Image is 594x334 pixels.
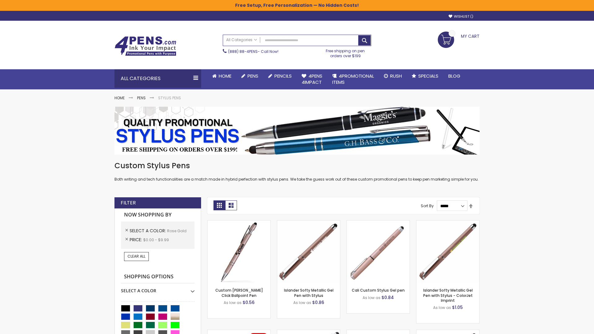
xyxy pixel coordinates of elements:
[421,203,434,208] label: Sort By
[443,69,465,83] a: Blog
[416,220,479,225] a: Islander Softy Metallic Gel Pen with Stylus - ColorJet Imprint-Rose Gold
[137,95,146,101] a: Pens
[228,49,278,54] span: - Call Now!
[121,283,195,294] div: Select A Color
[379,69,407,83] a: Rush
[124,252,149,261] a: Clear All
[236,69,263,83] a: Pens
[143,237,169,242] span: $0.00 - $9.99
[213,200,225,210] strong: Grid
[418,73,438,79] span: Specials
[423,288,473,303] a: Islander Softy Metallic Gel Pen with Stylus - ColorJet Imprint
[114,36,176,56] img: 4Pens Custom Pens and Promotional Products
[302,73,322,85] span: 4Pens 4impact
[114,95,125,101] a: Home
[226,37,257,42] span: All Categories
[114,161,480,182] div: Both writing and tech functionalities are a match made in hybrid perfection with stylus pens. We ...
[416,221,479,283] img: Islander Softy Metallic Gel Pen with Stylus - ColorJet Imprint-Rose Gold
[352,288,405,293] a: Cali Custom Stylus Gel pen
[130,237,143,243] span: Price
[130,228,167,234] span: Select A Color
[274,73,292,79] span: Pencils
[215,288,263,298] a: Custom [PERSON_NAME] Click Ballpoint Pen
[332,73,374,85] span: 4PROMOTIONAL ITEMS
[208,221,270,283] img: Custom Alex II Click Ballpoint Pen-Rose Gold
[228,49,258,54] a: (888) 88-4PENS
[312,299,324,306] span: $0.86
[381,294,394,301] span: $0.84
[208,220,270,225] a: Custom Alex II Click Ballpoint Pen-Rose Gold
[347,221,410,283] img: Cali Custom Stylus Gel pen-Rose Gold
[158,95,181,101] strong: Stylus Pens
[327,69,379,89] a: 4PROMOTIONALITEMS
[224,300,242,305] span: As low as
[297,69,327,89] a: 4Pens4impact
[121,199,136,206] strong: Filter
[277,220,340,225] a: Islander Softy Metallic Gel Pen with Stylus-Rose Gold
[223,35,260,45] a: All Categories
[433,305,451,310] span: As low as
[449,14,473,19] a: Wishlist
[293,300,311,305] span: As low as
[114,161,480,171] h1: Custom Stylus Pens
[284,288,334,298] a: Islander Softy Metallic Gel Pen with Stylus
[243,299,255,306] span: $0.56
[263,69,297,83] a: Pencils
[452,304,463,310] span: $1.05
[114,69,201,88] div: All Categories
[121,208,195,221] strong: Now Shopping by
[207,69,236,83] a: Home
[127,254,145,259] span: Clear All
[347,220,410,225] a: Cali Custom Stylus Gel pen-Rose Gold
[277,221,340,283] img: Islander Softy Metallic Gel Pen with Stylus-Rose Gold
[407,69,443,83] a: Specials
[390,73,402,79] span: Rush
[167,228,187,233] span: Rose Gold
[363,295,381,300] span: As low as
[247,73,258,79] span: Pens
[219,73,231,79] span: Home
[320,46,372,58] div: Free shipping on pen orders over $199
[448,73,460,79] span: Blog
[114,107,480,155] img: Stylus Pens
[121,270,195,284] strong: Shopping Options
